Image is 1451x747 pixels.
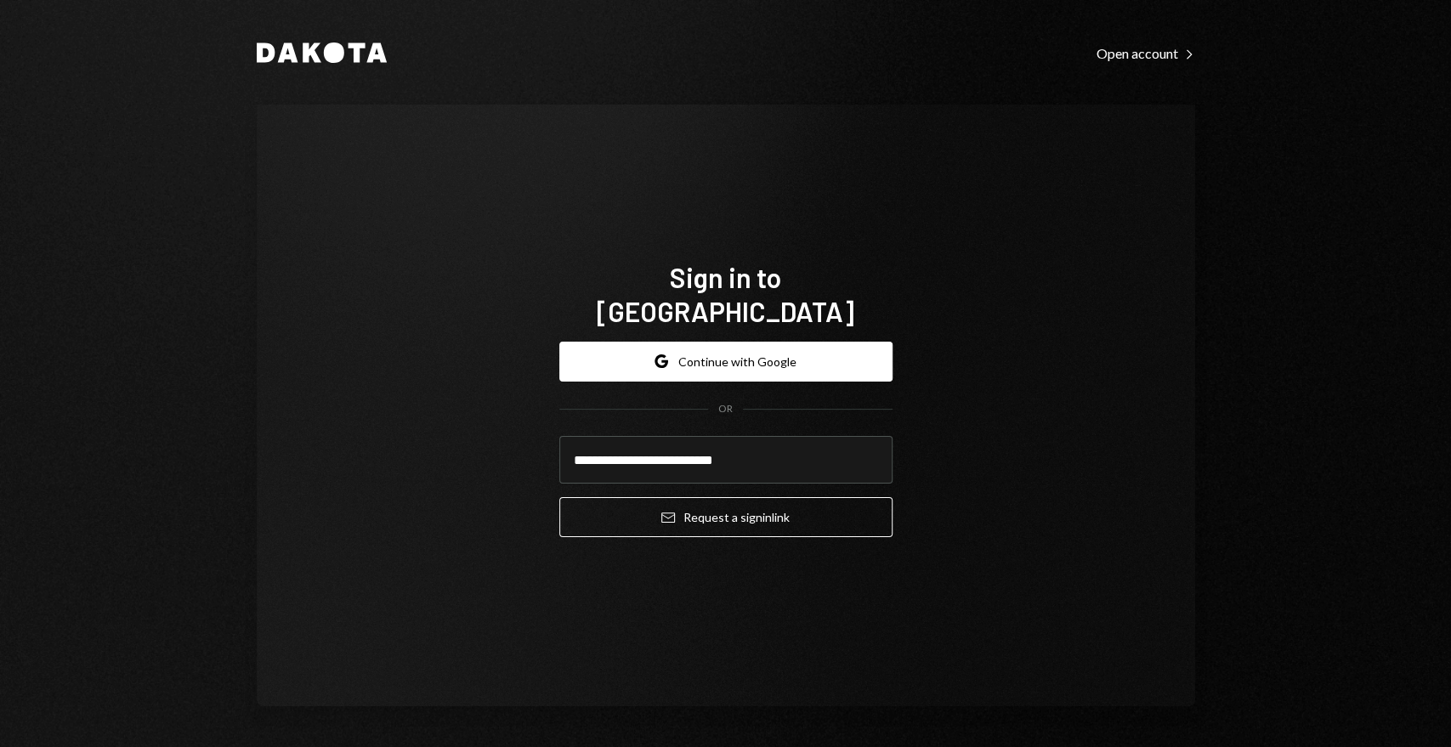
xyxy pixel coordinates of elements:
[1097,43,1195,62] a: Open account
[718,402,733,416] div: OR
[559,260,893,328] h1: Sign in to [GEOGRAPHIC_DATA]
[559,497,893,537] button: Request a signinlink
[559,342,893,382] button: Continue with Google
[1097,45,1195,62] div: Open account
